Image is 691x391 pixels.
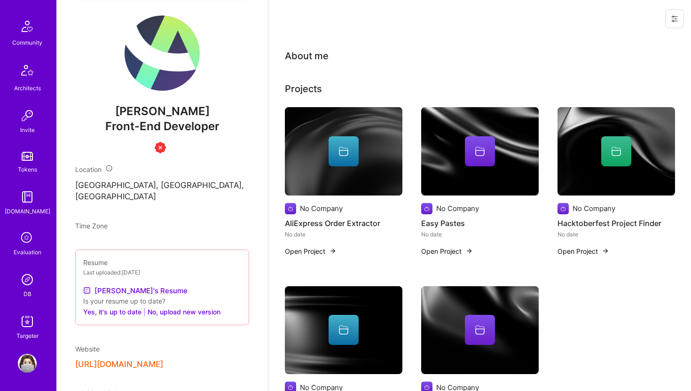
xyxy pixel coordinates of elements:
div: No Company [300,203,343,213]
img: arrow-right [602,247,609,255]
div: No Company [436,203,479,213]
button: Open Project [558,246,609,256]
div: No date [558,229,675,239]
div: About me [285,49,329,63]
img: cover [421,107,539,195]
div: Location [75,164,249,174]
span: Front-End Developer [105,119,220,133]
img: tokens [22,152,33,161]
div: Tokens [18,164,37,174]
h4: Easy Pastes [421,217,539,229]
p: [GEOGRAPHIC_DATA], [GEOGRAPHIC_DATA], [GEOGRAPHIC_DATA] [75,180,249,203]
span: [PERSON_NAME] [75,104,249,118]
h4: AliExpress Order Extractor [285,217,402,229]
button: No, upload new version [148,306,220,317]
span: | [143,307,146,317]
div: Last uploaded: [DATE] [83,267,241,277]
h4: Hacktoberfest Project Finder [558,217,675,229]
img: Unqualified [155,142,166,153]
img: cover [285,107,402,195]
div: DB [24,289,31,299]
div: No date [285,229,402,239]
img: Community [16,15,39,38]
img: Admin Search [18,270,37,289]
span: Website [75,345,100,353]
img: arrow-right [329,247,337,255]
div: Architects [14,83,41,93]
div: No Company [573,203,615,213]
div: Evaluation [14,247,41,257]
img: cover [421,286,539,375]
img: Resume [83,287,91,294]
a: [PERSON_NAME]'s Resume [83,285,188,296]
div: No date [421,229,539,239]
img: Skill Targeter [18,312,37,331]
div: Targeter [16,331,39,341]
button: Yes, it's up to date [83,306,141,317]
div: Is your resume up to date? [83,296,241,306]
img: Invite [18,106,37,125]
button: [URL][DOMAIN_NAME] [75,360,163,369]
img: arrow-right [465,247,473,255]
a: User Avatar [16,354,39,373]
div: Community [12,38,42,47]
div: Invite [20,125,35,135]
img: Company logo [558,203,569,214]
span: Resume [83,258,108,266]
i: icon SelectionTeam [18,229,36,247]
img: cover [558,107,675,195]
img: Company logo [285,203,296,214]
img: guide book [18,188,37,206]
span: Time Zone [75,222,108,230]
div: [DOMAIN_NAME] [5,206,50,216]
div: Projects [285,82,322,96]
img: User Avatar [125,16,200,91]
img: User Avatar [18,354,37,373]
button: Open Project [421,246,473,256]
img: Architects [16,61,39,83]
button: Open Project [285,246,337,256]
img: Company logo [421,203,432,214]
img: cover [285,286,402,375]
